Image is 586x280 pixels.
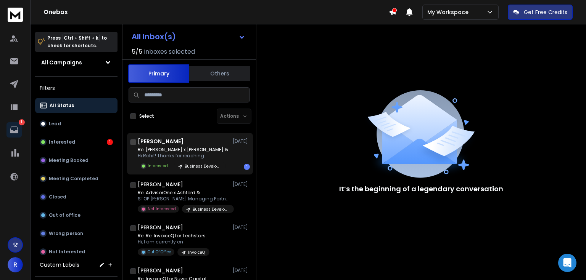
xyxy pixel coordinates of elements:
[508,5,573,20] button: Get Free Credits
[49,176,98,182] p: Meeting Completed
[8,257,23,272] button: R
[193,206,229,212] p: Business Development - Fractional CFO Firms
[244,164,250,170] div: 1
[49,121,61,127] p: Lead
[148,249,171,255] p: Out Of Office
[128,64,189,83] button: Primary
[35,171,118,186] button: Meeting Completed
[144,47,195,56] h3: Inboxes selected
[49,194,66,200] p: Closed
[233,267,250,274] p: [DATE]
[138,147,228,153] p: Re: [PERSON_NAME] x [PERSON_NAME] &
[47,34,107,50] p: Press to check for shortcuts.
[148,163,168,169] p: Interested
[138,224,183,231] h1: [PERSON_NAME]
[138,181,183,188] h1: [PERSON_NAME]
[35,98,118,113] button: All Status
[35,244,118,259] button: Not Interested
[35,134,118,150] button: Interested1
[188,250,205,255] p: InvoiceQ
[63,34,100,42] span: Ctrl + Shift + k
[8,8,23,22] img: logo
[35,189,118,205] button: Closed
[35,226,118,241] button: Wrong person
[138,233,209,239] p: Re: Re: InvoiceQ for Techstars:
[49,249,85,255] p: Not Interested
[40,261,79,269] h3: Custom Labels
[132,47,142,56] span: 5 / 5
[138,239,209,245] p: Hi, I am currently on
[35,116,118,131] button: Lead
[35,83,118,93] h3: Filters
[138,153,228,159] p: Hi Rohit! Thanks for reaching
[107,139,113,145] div: 1
[43,8,389,17] h1: Onebox
[50,102,74,109] p: All Status
[138,267,183,274] h1: [PERSON_NAME]
[189,65,250,82] button: Others
[233,138,250,144] p: [DATE]
[19,119,25,125] p: 1
[35,153,118,168] button: Meeting Booked
[233,181,250,187] p: [DATE]
[6,122,22,138] a: 1
[148,206,176,212] p: Not Interested
[138,196,229,202] p: STOP [PERSON_NAME] Managing Partner
[49,212,80,218] p: Out of office
[41,59,82,66] h1: All Campaigns
[139,113,154,119] label: Select
[49,230,83,237] p: Wrong person
[558,254,576,272] div: Open Intercom Messenger
[138,190,229,196] p: Re: AdvisorOne x Ashford &
[233,224,250,230] p: [DATE]
[49,157,89,163] p: Meeting Booked
[185,163,221,169] p: Business Development - Fractional CFO Firms
[524,8,567,16] p: Get Free Credits
[49,139,75,145] p: Interested
[35,208,118,223] button: Out of office
[126,29,251,44] button: All Inbox(s)
[35,55,118,70] button: All Campaigns
[132,33,176,40] h1: All Inbox(s)
[138,138,184,145] h1: [PERSON_NAME]
[339,184,503,194] p: It’s the beginning of a legendary conversation
[427,8,472,16] p: My Workspace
